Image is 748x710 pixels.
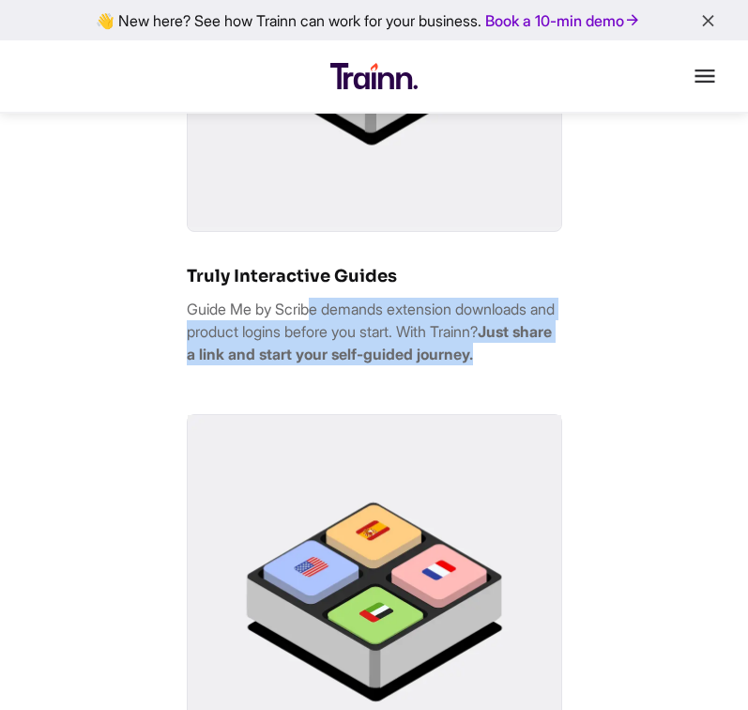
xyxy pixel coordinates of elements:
p: Guide Me by Scribe demands extension downloads and product logins before you start. With Trainn? [187,298,562,365]
h6: Truly Interactive Guides [187,266,562,286]
img: Trainn Logo [330,63,418,89]
iframe: Chat Widget [654,620,748,710]
a: Book a 10-min demo [481,8,645,34]
div: 👋 New here? See how Trainn can work for your business. [11,11,737,29]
